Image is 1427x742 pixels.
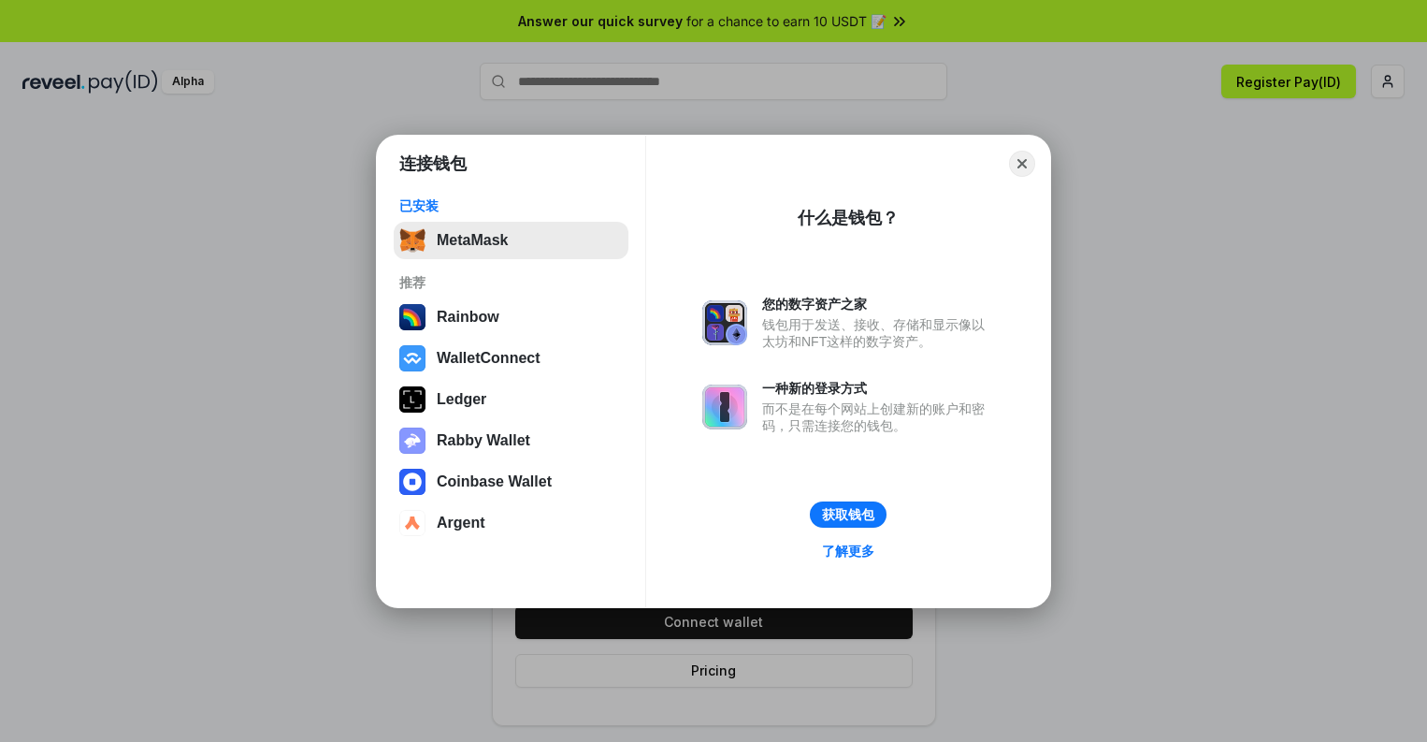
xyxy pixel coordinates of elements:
div: Argent [437,515,485,531]
img: svg+xml,%3Csvg%20width%3D%2228%22%20height%3D%2228%22%20viewBox%3D%220%200%2028%2028%22%20fill%3D... [399,469,425,495]
button: Argent [394,504,628,542]
img: svg+xml,%3Csvg%20xmlns%3D%22http%3A%2F%2Fwww.w3.org%2F2000%2Fsvg%22%20width%3D%2228%22%20height%3... [399,386,425,413]
div: 了解更多 [822,543,874,560]
h1: 连接钱包 [399,153,467,175]
button: Rabby Wallet [394,422,628,459]
img: svg+xml,%3Csvg%20width%3D%2228%22%20height%3D%2228%22%20viewBox%3D%220%200%2028%2028%22%20fill%3D... [399,345,425,371]
a: 了解更多 [811,539,886,563]
img: svg+xml,%3Csvg%20width%3D%22120%22%20height%3D%22120%22%20viewBox%3D%220%200%20120%20120%22%20fil... [399,304,425,330]
div: 什么是钱包？ [798,207,899,229]
button: Ledger [394,381,628,418]
img: svg+xml,%3Csvg%20xmlns%3D%22http%3A%2F%2Fwww.w3.org%2F2000%2Fsvg%22%20fill%3D%22none%22%20viewBox... [399,428,425,454]
img: svg+xml,%3Csvg%20fill%3D%22none%22%20height%3D%2233%22%20viewBox%3D%220%200%2035%2033%22%20width%... [399,227,425,254]
button: Coinbase Wallet [394,463,628,501]
button: Close [1009,151,1035,177]
div: 获取钱包 [822,506,874,523]
img: svg+xml,%3Csvg%20xmlns%3D%22http%3A%2F%2Fwww.w3.org%2F2000%2Fsvg%22%20fill%3D%22none%22%20viewBox... [702,300,747,345]
button: Rainbow [394,298,628,336]
div: Rabby Wallet [437,432,530,449]
img: svg+xml,%3Csvg%20width%3D%2228%22%20height%3D%2228%22%20viewBox%3D%220%200%2028%2028%22%20fill%3D... [399,510,425,536]
button: MetaMask [394,222,628,259]
button: WalletConnect [394,340,628,377]
div: Ledger [437,391,486,408]
div: 一种新的登录方式 [762,380,994,397]
button: 获取钱包 [810,502,886,528]
div: 钱包用于发送、接收、存储和显示像以太坊和NFT这样的数字资产。 [762,316,994,350]
div: WalletConnect [437,350,541,367]
div: MetaMask [437,232,508,249]
div: 您的数字资产之家 [762,296,994,313]
div: 已安装 [399,197,623,214]
div: 而不是在每个网站上创建新的账户和密码，只需连接您的钱包。 [762,400,994,434]
div: Coinbase Wallet [437,473,552,490]
div: 推荐 [399,274,623,291]
div: Rainbow [437,309,499,326]
img: svg+xml,%3Csvg%20xmlns%3D%22http%3A%2F%2Fwww.w3.org%2F2000%2Fsvg%22%20fill%3D%22none%22%20viewBox... [702,385,747,429]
